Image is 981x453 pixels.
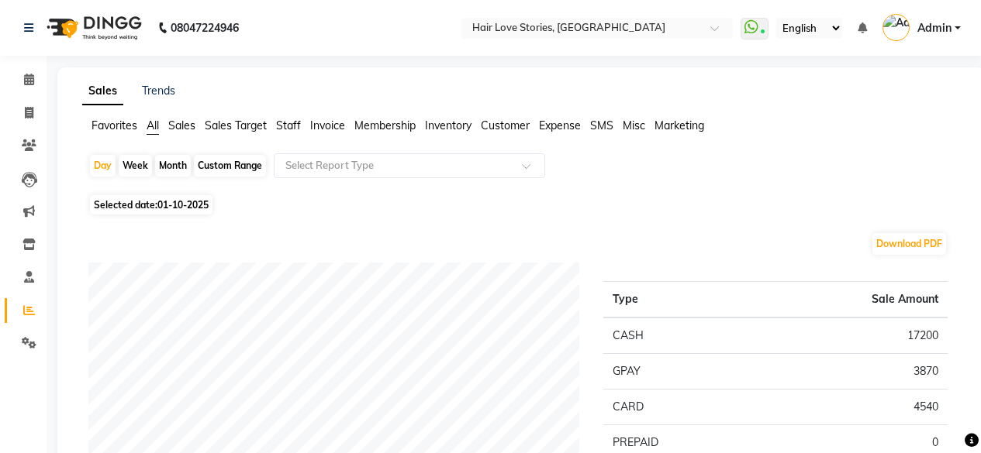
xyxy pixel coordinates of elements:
[603,390,751,425] td: CARD
[171,6,239,50] b: 08047224946
[751,282,948,318] th: Sale Amount
[751,317,948,354] td: 17200
[751,390,948,425] td: 4540
[90,155,116,177] div: Day
[168,118,195,132] span: Sales
[82,77,123,105] a: Sales
[354,118,416,132] span: Membership
[194,155,266,177] div: Custom Range
[917,20,952,36] span: Admin
[603,317,751,354] td: CASH
[751,354,948,390] td: 3870
[40,6,146,50] img: logo
[590,118,613,132] span: SMS
[276,118,301,132] span: Staff
[119,155,152,177] div: Week
[157,199,209,211] span: 01-10-2025
[603,354,751,390] td: GPAY
[425,118,472,132] span: Inventory
[623,118,645,132] span: Misc
[155,155,191,177] div: Month
[481,118,530,132] span: Customer
[872,233,946,255] button: Download PDF
[310,118,345,132] span: Invoice
[655,118,704,132] span: Marketing
[90,195,212,214] span: Selected date:
[205,118,267,132] span: Sales Target
[147,118,159,132] span: All
[883,14,910,41] img: Admin
[539,118,581,132] span: Expense
[92,118,137,132] span: Favorites
[603,282,751,318] th: Type
[142,84,175,98] a: Trends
